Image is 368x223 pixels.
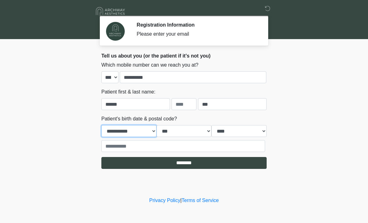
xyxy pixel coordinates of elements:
[101,61,198,69] label: Which mobile number can we reach you at?
[95,5,126,18] img: Archway Aesthetics Logo
[149,198,181,203] a: Privacy Policy
[106,22,125,41] img: Agent Avatar
[101,115,177,123] label: Patient's birth date & postal code?
[101,88,155,96] label: Patient first & last name:
[182,198,219,203] a: Terms of Service
[180,198,182,203] a: |
[137,30,257,38] div: Please enter your email
[137,22,257,28] h2: Registration Information
[101,53,267,59] h2: Tell us about you (or the patient if it's not you)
